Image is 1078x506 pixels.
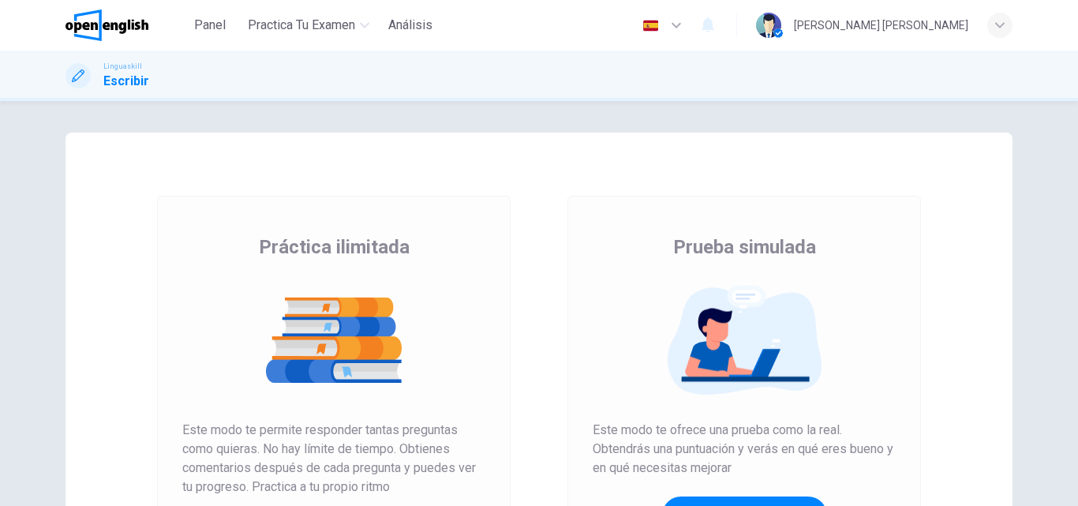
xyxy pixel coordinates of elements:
a: OpenEnglish logo [66,9,185,41]
span: Este modo te ofrece una prueba como la real. Obtendrás una puntuación y verás en qué eres bueno y... [593,421,896,478]
img: Profile picture [756,13,781,38]
span: Linguaskill [103,61,142,72]
span: Este modo te permite responder tantas preguntas como quieras. No hay límite de tiempo. Obtienes c... [182,421,485,497]
img: OpenEnglish logo [66,9,148,41]
button: Panel [185,11,235,39]
span: Práctica ilimitada [259,234,410,260]
button: Análisis [382,11,439,39]
span: Prueba simulada [673,234,816,260]
span: Practica tu examen [248,16,355,35]
h1: Escribir [103,72,149,91]
button: Practica tu examen [241,11,376,39]
span: Panel [194,16,226,35]
span: Análisis [388,16,432,35]
div: [PERSON_NAME] [PERSON_NAME] [794,16,968,35]
img: es [641,20,661,32]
